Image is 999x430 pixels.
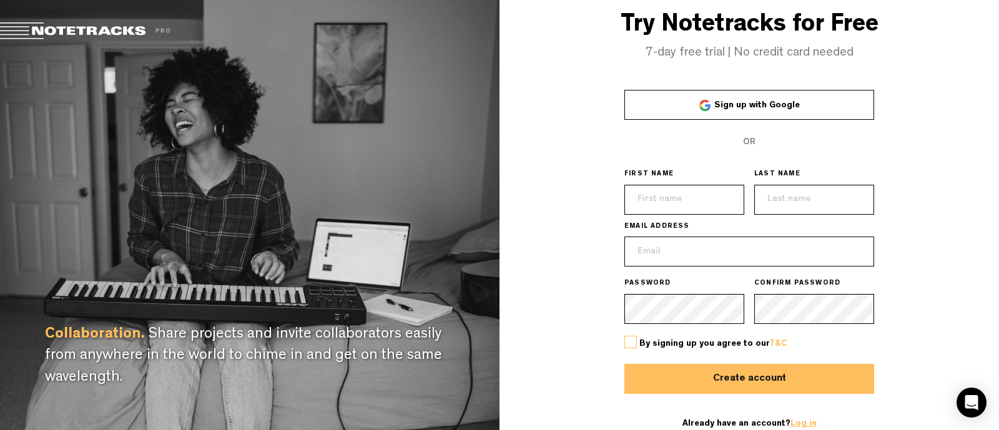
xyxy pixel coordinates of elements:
[45,328,442,386] span: Share projects and invite collaborators easily from anywhere in the world to chime in and get on ...
[769,340,787,348] a: T&C
[624,279,671,289] span: PASSWORD
[624,364,874,394] button: Create account
[499,12,999,40] h3: Try Notetracks for Free
[754,279,840,289] span: CONFIRM PASSWORD
[624,222,690,232] span: EMAIL ADDRESS
[624,185,744,215] input: First name
[754,170,800,180] span: LAST NAME
[714,101,800,110] span: Sign up with Google
[45,328,145,343] span: Collaboration.
[790,419,817,428] a: Log in
[743,138,755,147] span: OR
[754,185,874,215] input: Last name
[624,237,874,266] input: Email
[499,46,999,60] h4: 7-day free trial | No credit card needed
[682,419,817,428] span: Already have an account?
[624,170,674,180] span: FIRST NAME
[957,388,987,418] div: Open Intercom Messenger
[639,340,787,348] span: By signing up you agree to our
